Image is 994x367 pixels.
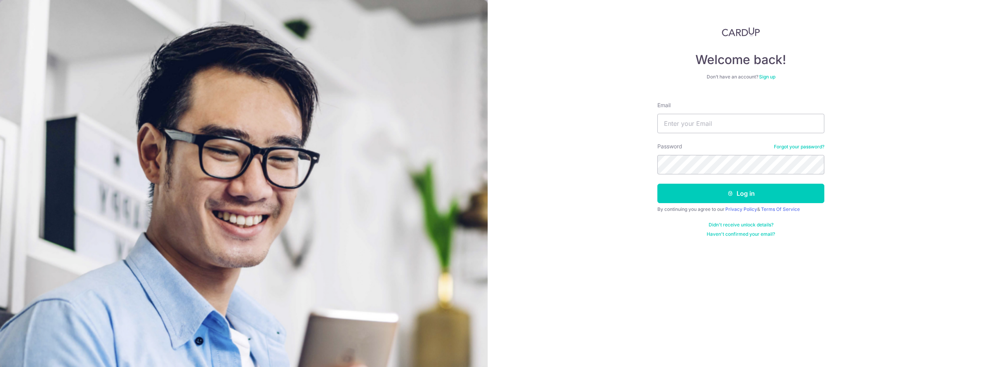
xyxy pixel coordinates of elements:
input: Enter your Email [657,114,824,133]
a: Sign up [759,74,775,80]
img: CardUp Logo [722,27,760,37]
a: Forgot your password? [774,144,824,150]
a: Haven't confirmed your email? [707,231,775,237]
a: Terms Of Service [761,206,800,212]
button: Log in [657,184,824,203]
label: Password [657,143,682,150]
label: Email [657,101,671,109]
div: Don’t have an account? [657,74,824,80]
a: Privacy Policy [725,206,757,212]
div: By continuing you agree to our & [657,206,824,212]
a: Didn't receive unlock details? [709,222,773,228]
h4: Welcome back! [657,52,824,68]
